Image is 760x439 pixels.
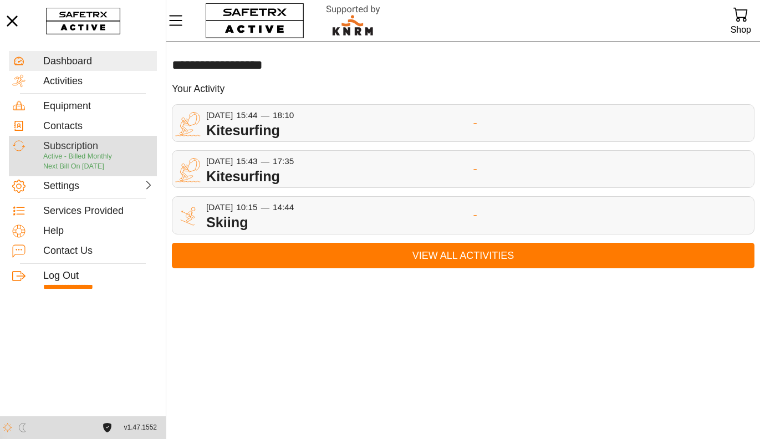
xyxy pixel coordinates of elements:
[43,100,154,113] div: Equipment
[172,243,754,269] a: View All Activities
[166,9,194,32] button: Menu
[12,139,25,152] img: Subscription.svg
[100,423,115,432] a: License Agreement
[43,120,154,132] div: Contacts
[43,75,154,88] div: Activities
[172,83,225,95] h5: Your Activity
[12,99,25,113] img: Equipment.svg
[3,423,12,432] img: ModeLight.svg
[43,225,154,237] div: Help
[43,55,154,68] div: Dashboard
[118,418,164,437] button: v1.47.1552
[181,247,746,264] span: View All Activities
[12,74,25,88] img: Activities.svg
[43,245,154,257] div: Contact Us
[43,162,104,170] span: Next Bill On [DATE]
[18,423,27,432] img: ModeDark.svg
[43,270,154,282] div: Log Out
[12,224,25,238] img: Help.svg
[43,180,96,192] div: Settings
[124,422,157,433] span: v1.47.1552
[12,244,25,258] img: ContactUs.svg
[731,22,751,37] div: Shop
[313,3,393,39] img: RescueLogo.svg
[43,205,154,217] div: Services Provided
[43,152,112,160] span: Active - Billed Monthly
[43,140,154,152] div: Subscription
